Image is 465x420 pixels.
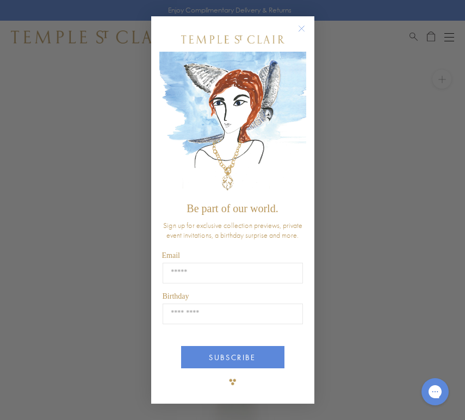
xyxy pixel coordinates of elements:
img: c4a9eb12-d91a-4d4a-8ee0-386386f4f338.jpeg [159,52,306,197]
iframe: Gorgias live chat messenger [416,374,454,409]
button: Close dialog [300,27,314,41]
span: Birthday [163,292,189,300]
img: Temple St. Clair [181,35,284,44]
span: Sign up for exclusive collection previews, private event invitations, a birthday surprise and more. [163,220,302,240]
img: TSC [222,371,244,393]
button: SUBSCRIBE [181,346,284,368]
input: Email [163,263,303,283]
span: Email [162,251,180,260]
span: Be part of our world. [187,202,278,214]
